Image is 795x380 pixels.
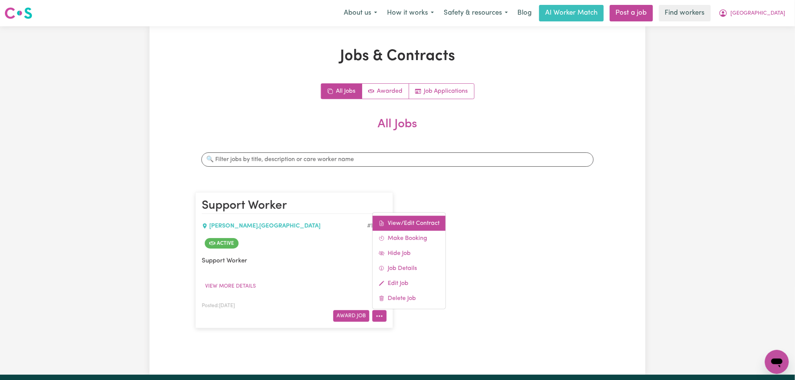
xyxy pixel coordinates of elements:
[205,238,239,249] span: Job is active
[373,216,446,231] a: View/Edit Contract
[5,5,32,22] a: Careseekers logo
[367,222,387,231] div: Job ID #14603
[202,280,259,292] button: View more details
[202,303,235,308] span: Posted: [DATE]
[659,5,711,21] a: Find workers
[373,291,446,306] a: Delete Job
[202,199,387,214] h2: Support Worker
[5,6,32,20] img: Careseekers logo
[202,222,367,231] div: [PERSON_NAME] , [GEOGRAPHIC_DATA]
[765,350,789,374] iframe: Button to launch messaging window
[539,5,604,21] a: AI Worker Match
[195,47,600,65] h1: Jobs & Contracts
[373,276,446,291] a: Edit Job
[362,84,409,99] a: Active jobs
[339,5,382,21] button: About us
[321,84,362,99] a: All jobs
[373,261,446,276] a: Job Details
[731,9,786,18] span: [GEOGRAPHIC_DATA]
[373,231,446,246] a: Make Booking
[373,246,446,261] a: Hide Job
[714,5,790,21] button: My Account
[372,213,446,309] div: More options
[372,310,387,322] button: More options
[610,5,653,21] a: Post a job
[333,310,369,322] button: Award Job
[382,5,439,21] button: How it works
[202,256,387,265] p: Support Worker
[201,152,594,167] input: 🔍 Filter jobs by title, description or care worker name
[513,5,536,21] a: Blog
[195,117,600,143] h2: All Jobs
[439,5,513,21] button: Safety & resources
[409,84,474,99] a: Job applications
